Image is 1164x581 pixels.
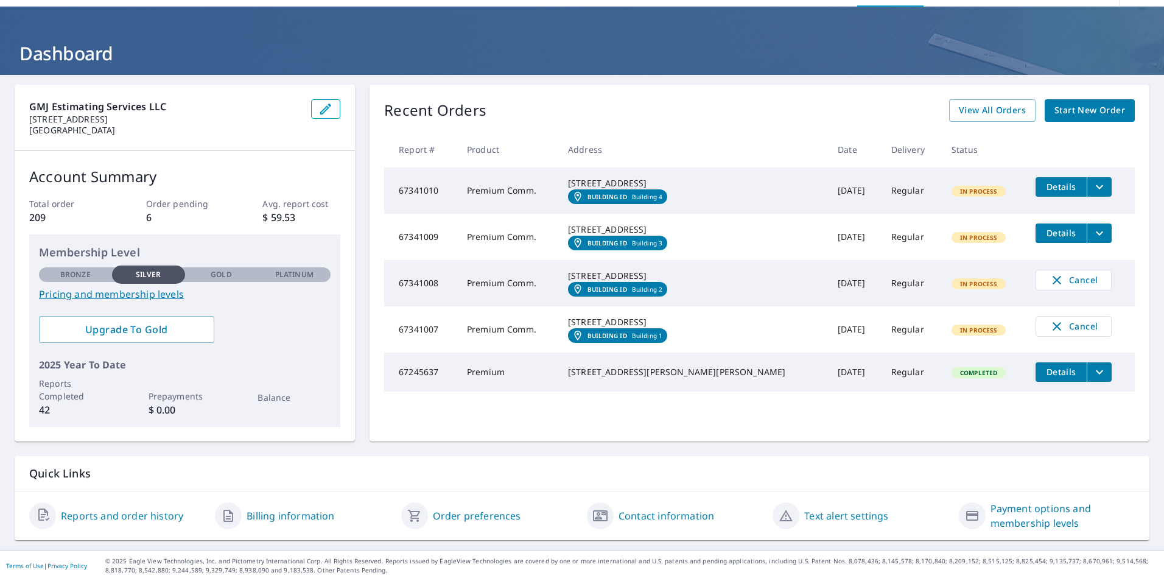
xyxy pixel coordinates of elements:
[384,132,457,167] th: Report #
[942,132,1026,167] th: Status
[457,306,558,353] td: Premium Comm.
[29,114,301,125] p: [STREET_ADDRESS]
[882,306,942,353] td: Regular
[384,353,457,392] td: 67245637
[29,125,301,136] p: [GEOGRAPHIC_DATA]
[149,390,222,403] p: Prepayments
[953,187,1005,195] span: In Process
[1036,177,1087,197] button: detailsBtn-67341010
[61,509,183,523] a: Reports and order history
[29,210,107,225] p: 209
[619,509,714,523] a: Contact information
[828,167,882,214] td: [DATE]
[384,214,457,260] td: 67341009
[49,323,205,336] span: Upgrade To Gold
[1036,270,1112,290] button: Cancel
[568,236,667,250] a: Building IDBuilding 3
[6,562,44,570] a: Terms of Use
[211,269,231,280] p: Gold
[558,132,828,167] th: Address
[457,260,558,306] td: Premium Comm.
[149,403,222,417] p: $ 0.00
[1048,319,1099,334] span: Cancel
[1036,362,1087,382] button: detailsBtn-67245637
[587,286,627,293] em: Building ID
[568,177,818,189] div: [STREET_ADDRESS]
[959,103,1026,118] span: View All Orders
[953,326,1005,334] span: In Process
[568,224,818,236] div: [STREET_ADDRESS]
[39,403,112,417] p: 42
[1043,366,1079,378] span: Details
[29,466,1135,481] p: Quick Links
[258,391,331,404] p: Balance
[275,269,314,280] p: Platinum
[1036,316,1112,337] button: Cancel
[15,41,1149,66] h1: Dashboard
[804,509,888,523] a: Text alert settings
[39,316,214,343] a: Upgrade To Gold
[1043,227,1079,239] span: Details
[1048,273,1099,287] span: Cancel
[247,509,334,523] a: Billing information
[433,509,521,523] a: Order preferences
[828,260,882,306] td: [DATE]
[39,357,331,372] p: 2025 Year To Date
[146,197,224,210] p: Order pending
[1087,224,1112,243] button: filesDropdownBtn-67341009
[882,132,942,167] th: Delivery
[953,280,1005,288] span: In Process
[29,166,340,188] p: Account Summary
[568,282,667,297] a: Building IDBuilding 2
[146,210,224,225] p: 6
[39,244,331,261] p: Membership Level
[828,132,882,167] th: Date
[882,167,942,214] td: Regular
[568,366,818,378] div: [STREET_ADDRESS][PERSON_NAME][PERSON_NAME]
[1036,224,1087,243] button: detailsBtn-67341009
[882,214,942,260] td: Regular
[47,562,87,570] a: Privacy Policy
[29,99,301,114] p: GMJ Estimating Services LLC
[1054,103,1125,118] span: Start New Order
[828,306,882,353] td: [DATE]
[882,260,942,306] td: Regular
[39,377,112,403] p: Reports Completed
[1045,99,1135,122] a: Start New Order
[953,368,1004,377] span: Completed
[384,306,457,353] td: 67341007
[882,353,942,392] td: Regular
[587,193,627,200] em: Building ID
[262,210,340,225] p: $ 59.53
[457,167,558,214] td: Premium Comm.
[262,197,340,210] p: Avg. report cost
[953,233,1005,242] span: In Process
[1043,181,1079,192] span: Details
[568,270,818,282] div: [STREET_ADDRESS]
[587,239,627,247] em: Building ID
[384,99,486,122] p: Recent Orders
[828,214,882,260] td: [DATE]
[990,501,1135,530] a: Payment options and membership levels
[1087,177,1112,197] button: filesDropdownBtn-67341010
[384,167,457,214] td: 67341010
[457,132,558,167] th: Product
[457,353,558,392] td: Premium
[105,557,1158,575] p: © 2025 Eagle View Technologies, Inc. and Pictometry International Corp. All Rights Reserved. Repo...
[587,332,627,339] em: Building ID
[568,189,667,204] a: Building IDBuilding 4
[29,197,107,210] p: Total order
[6,562,87,569] p: |
[384,260,457,306] td: 67341008
[136,269,161,280] p: Silver
[828,353,882,392] td: [DATE]
[949,99,1036,122] a: View All Orders
[39,287,331,301] a: Pricing and membership levels
[60,269,91,280] p: Bronze
[568,316,818,328] div: [STREET_ADDRESS]
[457,214,558,260] td: Premium Comm.
[568,328,667,343] a: Building IDBuilding 1
[1087,362,1112,382] button: filesDropdownBtn-67245637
